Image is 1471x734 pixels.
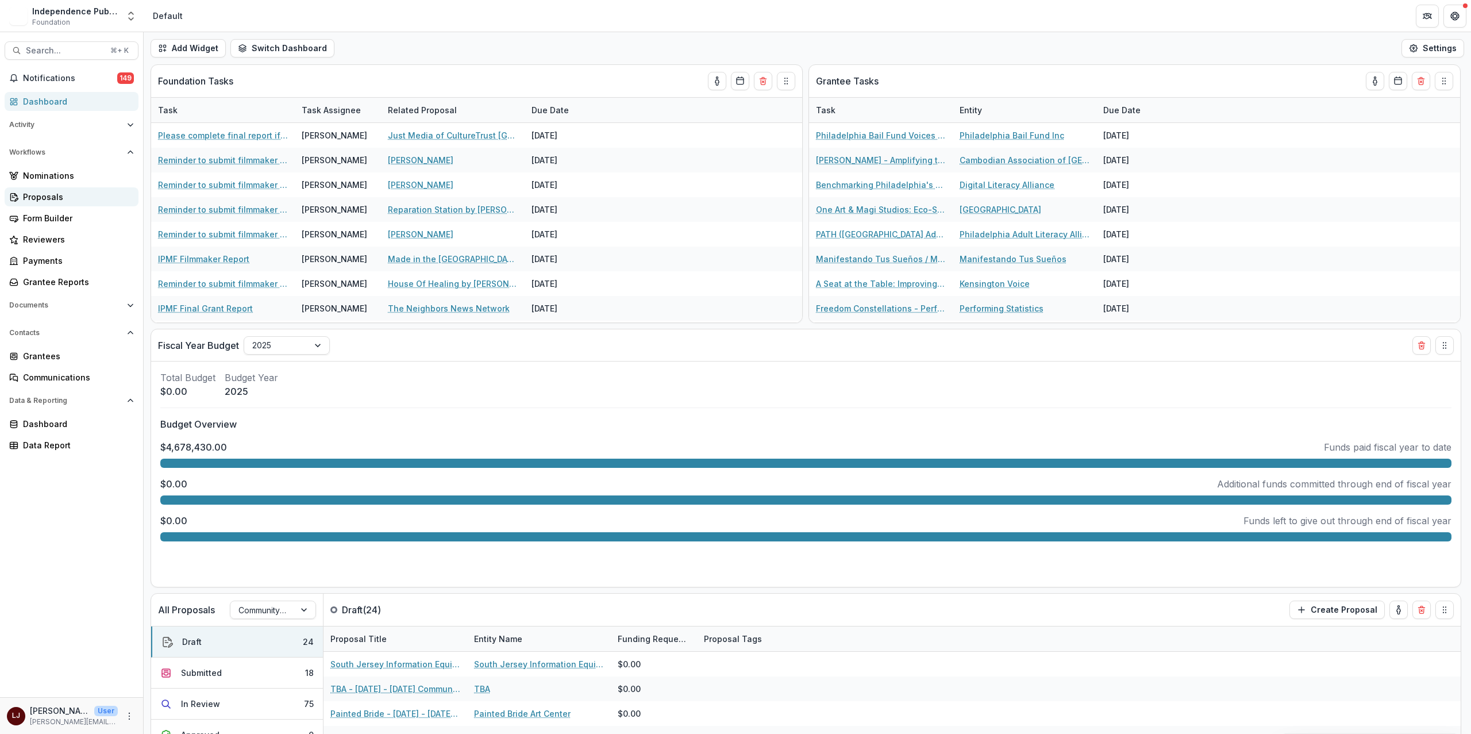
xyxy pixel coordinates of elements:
span: Data & Reporting [9,397,122,405]
div: 18 [305,667,314,679]
p: Draft ( 24 ) [342,603,428,617]
button: Create Proposal [1289,601,1385,619]
p: Foundation Tasks [158,74,233,88]
div: Task Assignee [295,104,368,116]
div: [PERSON_NAME] [302,129,367,141]
div: [PERSON_NAME] [302,179,367,191]
div: [DATE] [1096,123,1183,148]
p: $0.00 [160,514,187,528]
button: toggle-assigned-to-me [708,72,726,90]
div: [DATE] [1096,222,1183,247]
button: Drag [1435,72,1453,90]
a: Reparation Station by [PERSON_NAME] [388,203,518,216]
button: Open entity switcher [123,5,139,28]
div: $0.00 [618,708,641,720]
a: Benchmarking Philadelphia's Digital Connectivity and Access - Digital Literacy Alliance [816,179,946,191]
div: Due Date [1096,98,1183,122]
button: Get Help [1443,5,1466,28]
div: [PERSON_NAME] [302,278,367,290]
button: Drag [777,72,795,90]
div: Task [809,104,842,116]
button: Open Activity [5,116,138,134]
div: Entity Name [467,633,529,645]
div: [DATE] [1096,321,1183,345]
a: TBA - [DATE] - [DATE] Community Voices Application [330,683,460,695]
p: $4,678,430.00 [160,440,227,454]
a: Manifestando Tus Sueños / Manifesting your Dreams - Manifestando Tus Sueños [816,253,946,265]
p: Funds left to give out through end of fiscal year [1243,514,1451,528]
button: More [122,709,136,723]
a: Freedom Constellations - Performing Statistics [816,302,946,314]
button: toggle-assigned-to-me [1389,601,1408,619]
div: [DATE] [525,271,611,296]
div: 24 [303,636,314,648]
div: [DATE] [525,222,611,247]
div: Grantees [23,350,129,362]
a: Painted Bride - [DATE] - [DATE] Community Voices Application [330,708,460,720]
a: Reminder to submit filmmaker report [158,203,288,216]
p: Additional funds committed through end of fiscal year [1217,477,1451,491]
nav: breadcrumb [148,7,187,24]
a: Reminder to submit filmmaker report [158,179,288,191]
p: Budget Overview [160,417,1451,431]
div: [DATE] [525,197,611,222]
div: [DATE] [1096,148,1183,172]
button: Open Data & Reporting [5,391,138,410]
div: [DATE] [1096,271,1183,296]
div: [PERSON_NAME] [302,154,367,166]
button: Open Contacts [5,324,138,342]
div: Draft [182,636,202,648]
a: Philadelphia Bail Fund Inc [960,129,1064,141]
span: 149 [117,72,134,84]
button: Partners [1416,5,1439,28]
a: [GEOGRAPHIC_DATA] [960,203,1041,216]
div: [PERSON_NAME] [302,253,367,265]
div: [DATE] [1096,247,1183,271]
a: Grantees [5,347,138,366]
a: One Art & Magi Studios: Eco-Sustainable Multimedia Lab for the Future - One Art Community Center [816,203,946,216]
a: Proposals [5,187,138,206]
a: Reminder to submit filmmaker report [158,228,288,240]
a: South Jersey Information Equity Project [474,658,604,670]
p: $0.00 [160,477,187,491]
div: Due Date [525,98,611,122]
p: Fiscal Year Budget [158,339,239,352]
div: [DATE] [525,148,611,172]
div: Funding Requested [611,627,697,651]
button: In Review75 [151,689,323,720]
div: Task [151,98,295,122]
div: Due Date [1096,104,1147,116]
span: Foundation [32,17,70,28]
button: Search... [5,41,138,60]
div: [DATE] [525,321,611,345]
div: Entity [953,98,1096,122]
div: Proposal Tags [697,633,769,645]
div: 75 [304,698,314,710]
button: toggle-assigned-to-me [1366,72,1384,90]
div: Reviewers [23,233,129,245]
a: TBA [474,683,490,695]
img: Independence Public Media Foundation [9,7,28,25]
div: Proposal Title [324,627,467,651]
button: Notifications149 [5,69,138,87]
div: [DATE] [1096,172,1183,197]
p: 2025 [225,385,278,398]
div: In Review [181,698,220,710]
a: Reviewers [5,230,138,249]
span: Documents [9,301,122,309]
a: PATH ([GEOGRAPHIC_DATA] Adult Teaching Hub) Digital Literacy Professional Development Portal - [G... [816,228,946,240]
div: [DATE] [525,172,611,197]
div: Form Builder [23,212,129,224]
div: $0.00 [618,683,641,695]
a: Made in the [GEOGRAPHIC_DATA] (Feature Documentary) [388,253,518,265]
a: Dashboard [5,414,138,433]
div: Funding Requested [611,633,697,645]
div: [DATE] [525,123,611,148]
a: Nominations [5,166,138,185]
div: Grantee Reports [23,276,129,288]
a: Performing Statistics [960,302,1043,314]
p: Budget Year [225,371,278,385]
div: Proposal Title [324,633,394,645]
div: Entity Name [467,627,611,651]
